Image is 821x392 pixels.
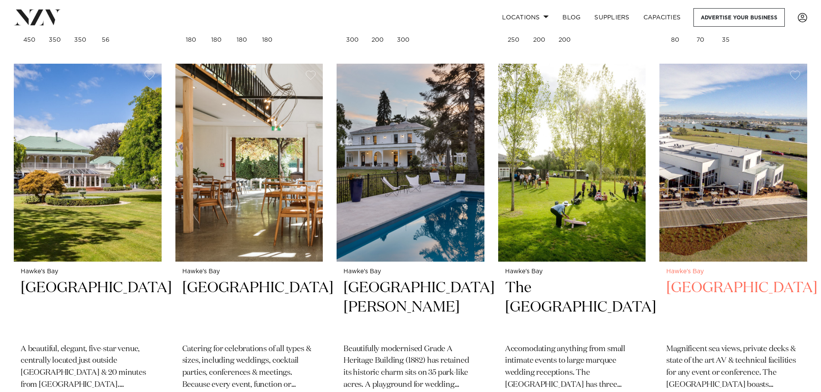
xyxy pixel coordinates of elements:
small: Hawke's Bay [343,269,478,275]
p: Magnificent sea views, private decks & state of the art AV & technical facilities for any event o... [666,343,800,392]
h2: The [GEOGRAPHIC_DATA] [505,278,639,336]
h2: [GEOGRAPHIC_DATA] [182,278,316,336]
p: Accomodating anything from small intimate events to large marquee wedding receptions. The [GEOGRA... [505,343,639,392]
small: Hawke's Bay [505,269,639,275]
h2: [GEOGRAPHIC_DATA] [666,278,800,336]
a: Locations [495,8,556,27]
p: Catering for celebrations of all types & sizes, including weddings, cocktail parties, conferences... [182,343,316,392]
a: SUPPLIERS [587,8,636,27]
small: Hawke's Bay [21,269,155,275]
a: BLOG [556,8,587,27]
img: nzv-logo.png [14,9,61,25]
a: Advertise your business [693,8,785,27]
p: Beautifully modernised Grade A Heritage Building (1882) has retained its historic charm sits on 3... [343,343,478,392]
p: A beautiful, elegant, five-star venue, centrally located just outside [GEOGRAPHIC_DATA] & 20 minu... [21,343,155,392]
a: Capacities [637,8,688,27]
h2: [GEOGRAPHIC_DATA][PERSON_NAME] [343,278,478,336]
h2: [GEOGRAPHIC_DATA] [21,278,155,336]
small: Hawke's Bay [666,269,800,275]
small: Hawke's Bay [182,269,316,275]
